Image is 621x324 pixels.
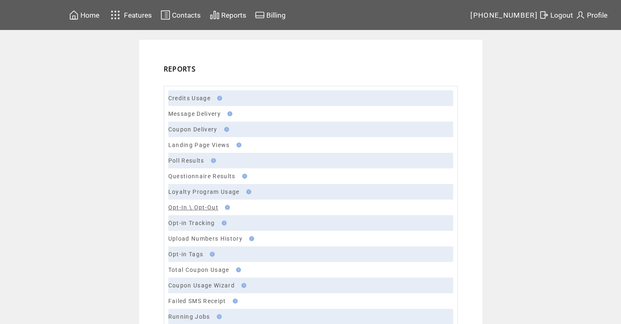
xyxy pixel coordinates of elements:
[207,252,215,257] img: help.gif
[221,11,246,19] span: Reports
[575,10,585,20] img: profile.svg
[168,188,240,195] a: Loyalty Program Usage
[168,204,218,211] a: Opt-In \ Opt-Out
[108,8,123,22] img: features.svg
[168,126,218,133] a: Coupon Delivery
[470,11,538,19] span: [PHONE_NUMBER]
[234,267,241,272] img: help.gif
[69,10,79,20] img: home.svg
[214,314,222,319] img: help.gif
[539,10,549,20] img: exit.svg
[210,10,220,20] img: chart.svg
[80,11,99,19] span: Home
[168,173,236,179] a: Questionnaire Results
[247,236,254,241] img: help.gif
[168,110,221,117] a: Message Delivery
[107,7,154,23] a: Features
[240,174,247,179] img: help.gif
[160,10,170,20] img: contacts.svg
[244,189,251,194] img: help.gif
[538,9,574,21] a: Logout
[168,157,204,164] a: Poll Results
[209,158,216,163] img: help.gif
[230,299,238,303] img: help.gif
[168,298,226,304] a: Failed SMS Receipt
[124,11,152,19] span: Features
[159,9,202,21] a: Contacts
[239,283,246,288] img: help.gif
[222,127,229,132] img: help.gif
[172,11,201,19] span: Contacts
[168,251,204,257] a: Opt-in Tags
[587,11,607,19] span: Profile
[168,220,215,226] a: Opt-in Tracking
[266,11,286,19] span: Billing
[164,64,196,74] span: REPORTS
[209,9,247,21] a: Reports
[168,235,243,242] a: Upload Numbers History
[219,221,227,225] img: help.gif
[68,9,101,21] a: Home
[168,142,230,148] a: Landing Page Views
[255,10,265,20] img: creidtcard.svg
[254,9,287,21] a: Billing
[215,96,222,101] img: help.gif
[574,9,609,21] a: Profile
[168,95,211,101] a: Credits Usage
[168,282,235,289] a: Coupon Usage Wizard
[225,111,232,116] img: help.gif
[222,205,230,210] img: help.gif
[168,267,229,273] a: Total Coupon Usage
[168,313,210,320] a: Running Jobs
[234,142,241,147] img: help.gif
[550,11,573,19] span: Logout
